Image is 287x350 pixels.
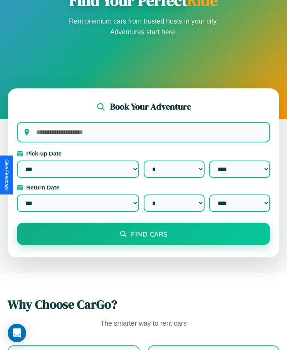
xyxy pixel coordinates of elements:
[17,223,270,245] button: Find Cars
[8,318,279,330] p: The smarter way to rent cars
[17,184,270,191] label: Return Date
[8,324,26,342] div: Open Intercom Messenger
[4,159,9,191] div: Give Feedback
[17,150,270,157] label: Pick-up Date
[67,16,221,37] p: Rent premium cars from trusted hosts in your city. Adventures start here.
[110,101,191,113] h2: Book Your Adventure
[8,296,279,313] h2: Why Choose CarGo?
